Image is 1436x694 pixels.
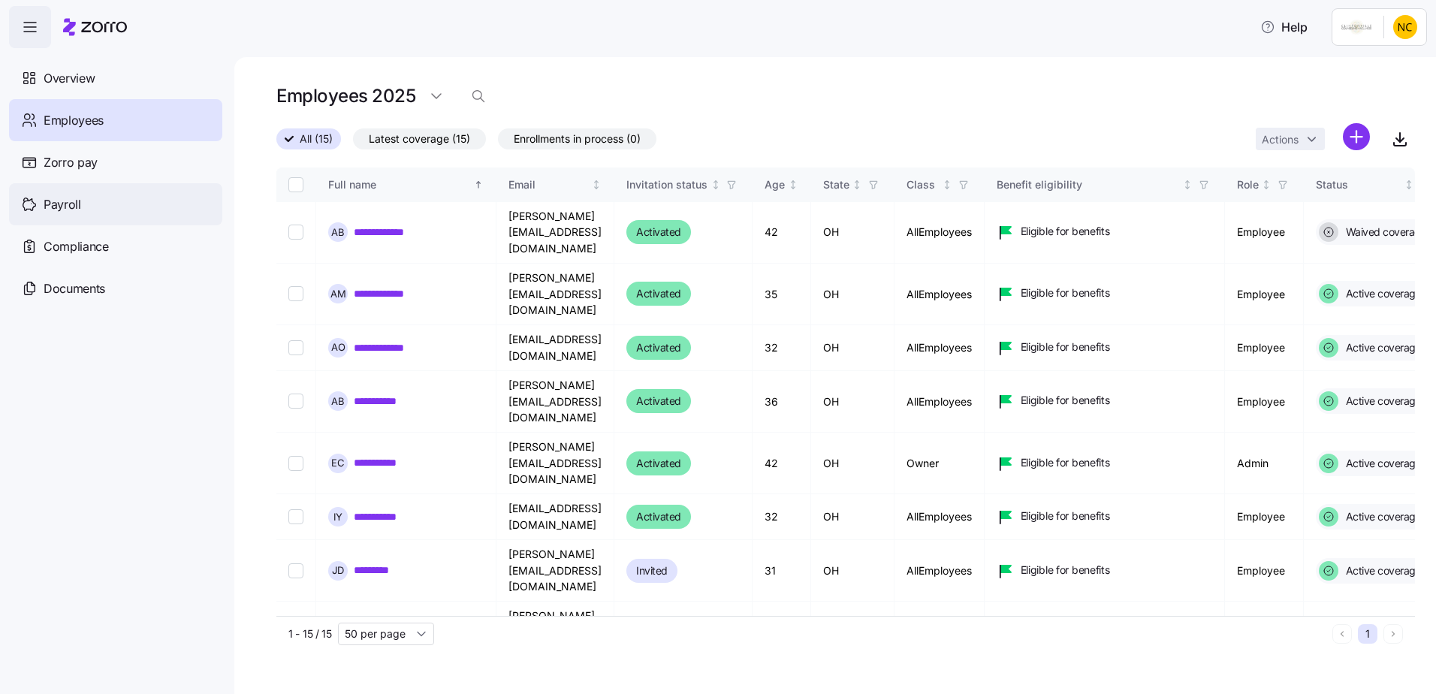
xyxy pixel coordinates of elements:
[636,339,681,357] span: Activated
[942,180,952,190] div: Not sorted
[44,111,104,130] span: Employees
[9,267,222,309] a: Documents
[288,509,303,524] input: Select record 6
[9,141,222,183] a: Zorro pay
[288,286,303,301] input: Select record 2
[9,225,222,267] a: Compliance
[1256,128,1325,150] button: Actions
[508,177,589,193] div: Email
[9,57,222,99] a: Overview
[811,325,894,371] td: OH
[710,180,721,190] div: Not sorted
[614,167,753,202] th: Invitation statusNot sorted
[852,180,862,190] div: Not sorted
[9,183,222,225] a: Payroll
[1248,12,1320,42] button: Help
[1343,123,1370,150] svg: add icon
[44,153,98,172] span: Zorro pay
[1261,180,1272,190] div: Not sorted
[496,325,614,371] td: [EMAIL_ADDRESS][DOMAIN_NAME]
[1021,508,1110,524] span: Eligible for benefits
[753,433,811,494] td: 42
[1404,180,1414,190] div: Not sorted
[288,563,303,578] input: Select record 7
[626,177,707,193] div: Invitation status
[333,512,342,522] span: I Y
[811,371,894,433] td: OH
[1383,624,1403,644] button: Next page
[907,177,940,193] div: Class
[1021,455,1110,470] span: Eligible for benefits
[1316,177,1401,193] div: Status
[636,392,681,410] span: Activated
[894,264,985,325] td: AllEmployees
[288,456,303,471] input: Select record 5
[753,540,811,602] td: 31
[331,458,345,468] span: E C
[894,202,985,264] td: AllEmployees
[1225,202,1304,264] td: Employee
[1021,393,1110,408] span: Eligible for benefits
[496,433,614,494] td: [PERSON_NAME][EMAIL_ADDRESS][DOMAIN_NAME]
[1341,18,1371,36] img: Employer logo
[636,562,668,580] span: Invited
[288,340,303,355] input: Select record 3
[811,202,894,264] td: OH
[1225,325,1304,371] td: Employee
[1341,225,1427,240] span: Waived coverage
[288,394,303,409] input: Select record 4
[894,540,985,602] td: AllEmployees
[330,289,346,299] span: A M
[753,371,811,433] td: 36
[894,371,985,433] td: AllEmployees
[44,69,95,88] span: Overview
[894,433,985,494] td: Owner
[288,626,332,641] span: 1 - 15 / 15
[823,177,849,193] div: State
[331,228,345,237] span: A B
[1341,563,1422,578] span: Active coverage
[753,202,811,264] td: 42
[1225,494,1304,540] td: Employee
[1021,339,1110,355] span: Eligible for benefits
[1021,563,1110,578] span: Eligible for benefits
[1225,167,1304,202] th: RoleNot sorted
[1225,602,1304,663] td: Employee
[496,371,614,433] td: [PERSON_NAME][EMAIL_ADDRESS][DOMAIN_NAME]
[496,602,614,663] td: [PERSON_NAME][EMAIL_ADDRESS][DOMAIN_NAME]
[9,99,222,141] a: Employees
[894,494,985,540] td: AllEmployees
[894,325,985,371] td: AllEmployees
[636,454,681,472] span: Activated
[1341,509,1422,524] span: Active coverage
[1341,340,1422,355] span: Active coverage
[496,494,614,540] td: [EMAIL_ADDRESS][DOMAIN_NAME]
[636,285,681,303] span: Activated
[1225,433,1304,494] td: Admin
[894,167,985,202] th: ClassNot sorted
[331,397,345,406] span: A B
[811,494,894,540] td: OH
[1182,180,1193,190] div: Not sorted
[300,129,333,149] span: All (15)
[1341,394,1422,409] span: Active coverage
[1225,371,1304,433] td: Employee
[1393,15,1417,39] img: 4df69aa124fc8a424bc100789b518ae1
[1237,177,1259,193] div: Role
[765,177,785,193] div: Age
[496,202,614,264] td: [PERSON_NAME][EMAIL_ADDRESS][DOMAIN_NAME]
[788,180,798,190] div: Not sorted
[1262,134,1299,145] span: Actions
[369,129,470,149] span: Latest coverage (15)
[316,167,496,202] th: Full nameSorted ascending
[997,177,1180,193] div: Benefit eligibility
[496,167,614,202] th: EmailNot sorted
[1358,624,1377,644] button: 1
[753,602,811,663] td: 33
[473,180,484,190] div: Sorted ascending
[1260,18,1308,36] span: Help
[636,223,681,241] span: Activated
[276,84,415,107] h1: Employees 2025
[1225,264,1304,325] td: Employee
[328,177,471,193] div: Full name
